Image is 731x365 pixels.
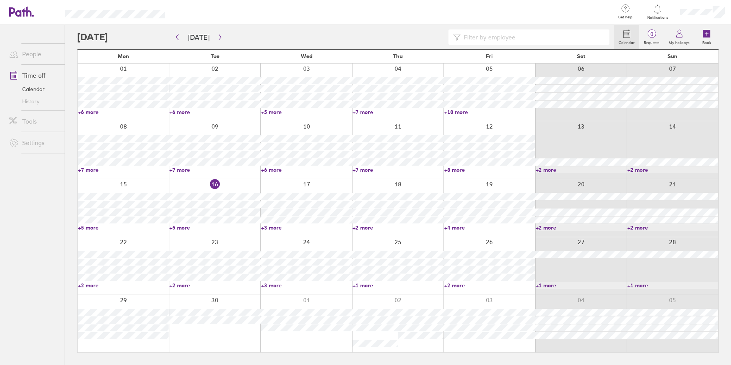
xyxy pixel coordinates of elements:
a: +1 more [536,282,626,289]
a: Time off [3,68,65,83]
a: +6 more [169,109,260,116]
a: +2 more [444,282,535,289]
label: Book [698,38,716,45]
a: Calendar [3,83,65,95]
a: +1 more [627,282,718,289]
a: History [3,95,65,108]
a: 0Requests [639,25,664,49]
a: +2 more [536,224,626,231]
span: Sat [577,53,585,59]
a: +5 more [169,224,260,231]
span: Get help [613,15,638,20]
span: Mon [118,53,129,59]
a: +7 more [78,166,169,173]
a: +5 more [78,224,169,231]
span: Notifications [645,15,670,20]
a: +6 more [261,166,352,173]
a: +1 more [353,282,443,289]
a: +2 more [78,282,169,289]
label: Calendar [614,38,639,45]
label: Requests [639,38,664,45]
a: Calendar [614,25,639,49]
a: +5 more [261,109,352,116]
a: Notifications [645,4,670,20]
span: Fri [486,53,493,59]
a: Settings [3,135,65,150]
span: Sun [668,53,677,59]
a: +2 more [353,224,443,231]
span: Wed [301,53,312,59]
a: +4 more [444,224,535,231]
a: +3 more [261,282,352,289]
a: People [3,46,65,62]
a: +10 more [444,109,535,116]
span: 0 [639,31,664,37]
a: +2 more [627,166,718,173]
label: My holidays [664,38,694,45]
a: My holidays [664,25,694,49]
a: Book [694,25,719,49]
a: +7 more [169,166,260,173]
a: +7 more [353,109,443,116]
a: +8 more [444,166,535,173]
a: Tools [3,114,65,129]
a: +3 more [261,224,352,231]
a: +6 more [78,109,169,116]
a: +2 more [627,224,718,231]
button: [DATE] [182,31,216,44]
a: +2 more [169,282,260,289]
span: Thu [393,53,403,59]
a: +7 more [353,166,443,173]
a: +2 more [536,166,626,173]
input: Filter by employee [461,30,605,44]
span: Tue [211,53,219,59]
